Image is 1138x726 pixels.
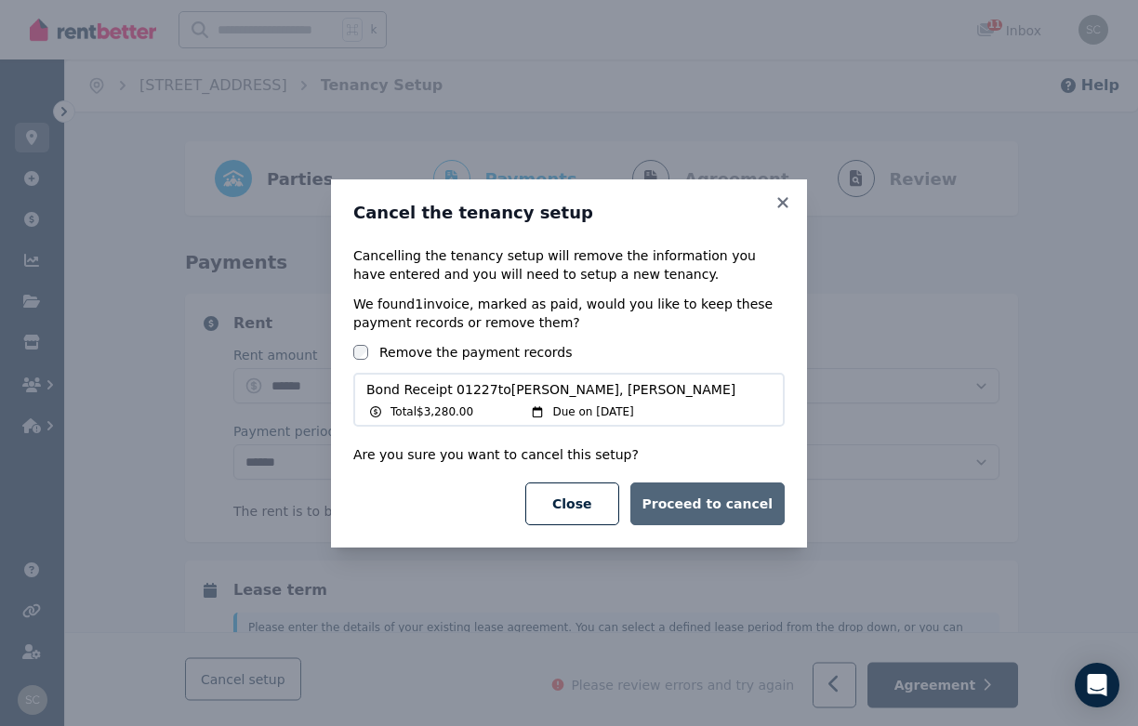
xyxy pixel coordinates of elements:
div: Open Intercom Messenger [1075,663,1119,707]
span: Due on [DATE] [552,404,633,419]
span: Bond Receipt 01227 to [PERSON_NAME], [PERSON_NAME] [366,380,772,399]
span: Total $3,280.00 [390,404,473,419]
p: We found 1 invoice , marked as paid, would you like to keep these payment records or remove them? [353,295,785,332]
h3: Cancel the tenancy setup [353,202,785,224]
button: Close [525,482,619,525]
label: Remove the payment records [379,343,573,362]
p: Cancelling the tenancy setup will remove the information you have entered and you will need to se... [353,246,785,284]
button: Proceed to cancel [630,482,785,525]
p: Are you sure you want to cancel this setup? [353,445,785,464]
